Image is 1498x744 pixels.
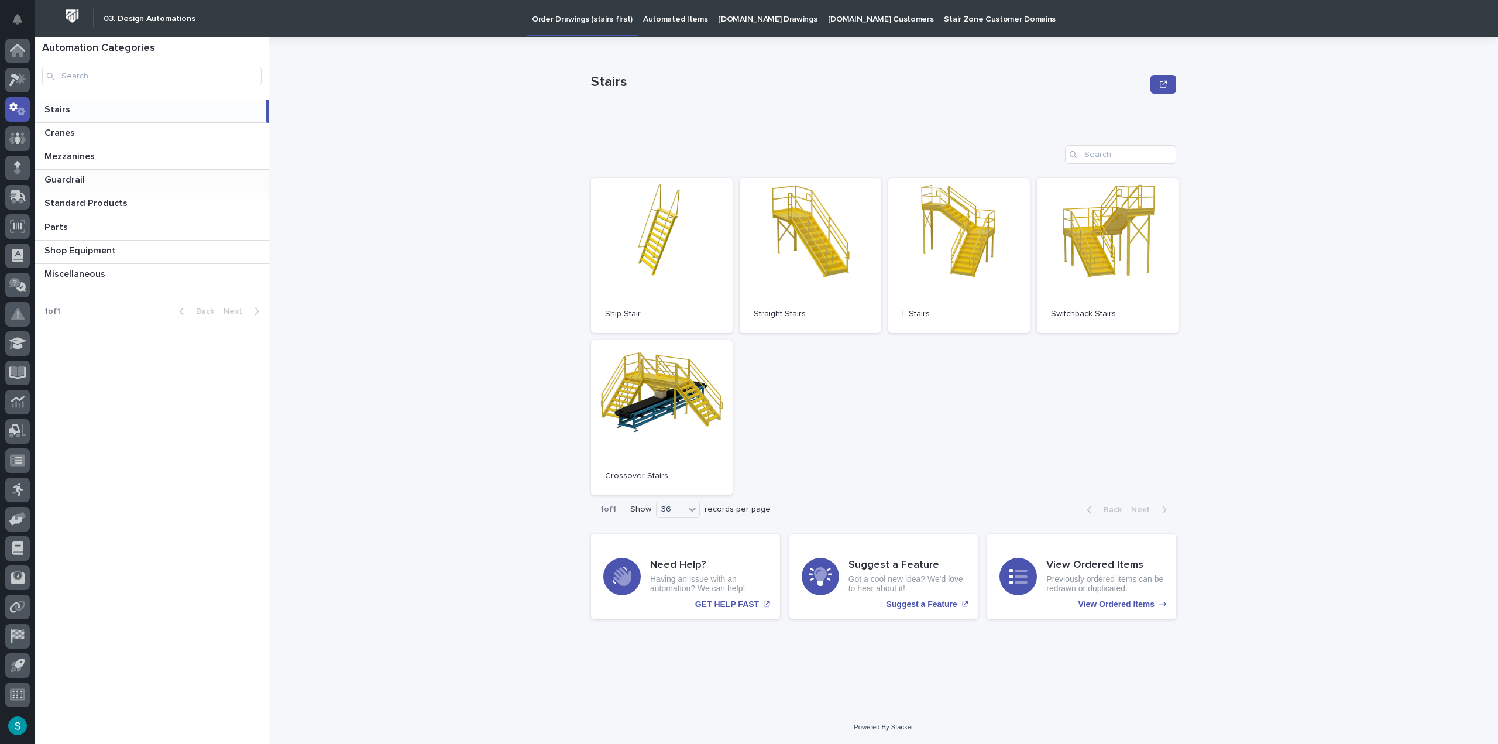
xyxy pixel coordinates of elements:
p: Cranes [44,125,77,139]
a: MiscellaneousMiscellaneous [35,264,269,287]
a: Switchback Stairs [1037,178,1179,333]
p: Miscellaneous [44,266,108,280]
p: Crossover Stairs [605,471,719,481]
p: Stairs [591,74,1146,91]
button: users-avatar [5,714,30,738]
p: Show [630,505,651,515]
p: Stairs [44,102,73,115]
a: GET HELP FAST [591,534,780,619]
p: Suggest a Feature [886,599,957,609]
h3: Need Help? [650,559,768,572]
h3: Suggest a Feature [848,559,966,572]
p: records per page [705,505,771,515]
a: StairsStairs [35,100,269,123]
p: 1 of 1 [591,495,626,524]
span: Next [224,307,249,316]
button: Notifications [5,7,30,32]
a: GuardrailGuardrail [35,170,269,193]
button: Next [1126,505,1176,515]
p: Guardrail [44,172,87,186]
p: GET HELP FAST [695,599,759,609]
a: CranesCranes [35,123,269,146]
a: Standard ProductsStandard Products [35,193,269,217]
span: Next [1131,506,1157,514]
p: 1 of 1 [35,297,70,326]
p: Parts [44,220,70,233]
p: Got a cool new idea? We'd love to hear about it! [848,574,966,594]
a: View Ordered Items [987,534,1176,619]
a: L Stairs [888,178,1030,333]
p: Straight Stairs [754,309,867,319]
img: Workspace Logo [61,5,83,27]
button: Back [170,306,219,317]
a: Ship Stair [591,178,733,333]
p: L Stairs [902,309,1016,319]
p: Having an issue with an automation? We can help! [650,574,768,594]
a: Crossover Stairs [591,340,733,495]
button: Back [1077,505,1126,515]
p: Previously ordered items can be redrawn or duplicated. [1046,574,1164,594]
a: Shop EquipmentShop Equipment [35,241,269,264]
p: Mezzanines [44,149,97,162]
a: Powered By Stacker [854,724,913,731]
a: PartsParts [35,217,269,241]
a: Straight Stairs [740,178,881,333]
span: Back [189,307,214,316]
button: Next [219,306,269,317]
p: Shop Equipment [44,243,118,256]
h3: View Ordered Items [1046,559,1164,572]
p: Standard Products [44,196,130,209]
p: Ship Stair [605,309,719,319]
input: Search [42,67,262,85]
a: MezzaninesMezzanines [35,146,269,170]
p: View Ordered Items [1078,599,1155,609]
h2: 03. Design Automations [104,14,195,24]
a: Suggest a Feature [789,534,978,619]
span: Back [1097,506,1122,514]
div: 36 [657,503,685,516]
p: Switchback Stairs [1051,309,1164,319]
div: Notifications [15,14,30,33]
h1: Automation Categories [42,42,262,55]
input: Search [1065,145,1176,164]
